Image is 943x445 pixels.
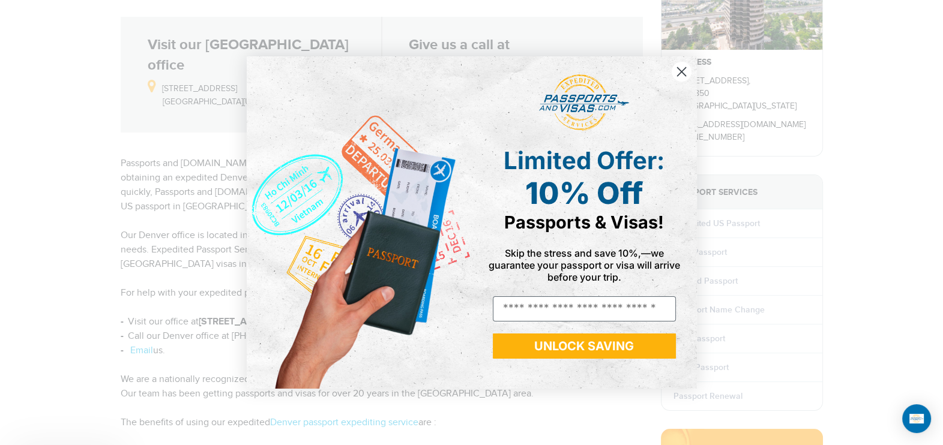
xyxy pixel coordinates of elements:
span: Skip the stress and save 10%,—we guarantee your passport or visa will arrive before your trip. [489,247,680,283]
span: Limited Offer: [504,146,664,175]
div: Open Intercom Messenger [902,404,931,433]
span: 10% Off [525,175,643,211]
button: Close dialog [671,61,692,82]
img: passports and visas [539,74,629,131]
button: UNLOCK SAVING [493,333,676,359]
img: de9cda0d-0715-46ca-9a25-073762a91ba7.png [247,56,472,388]
span: Passports & Visas! [504,212,664,233]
